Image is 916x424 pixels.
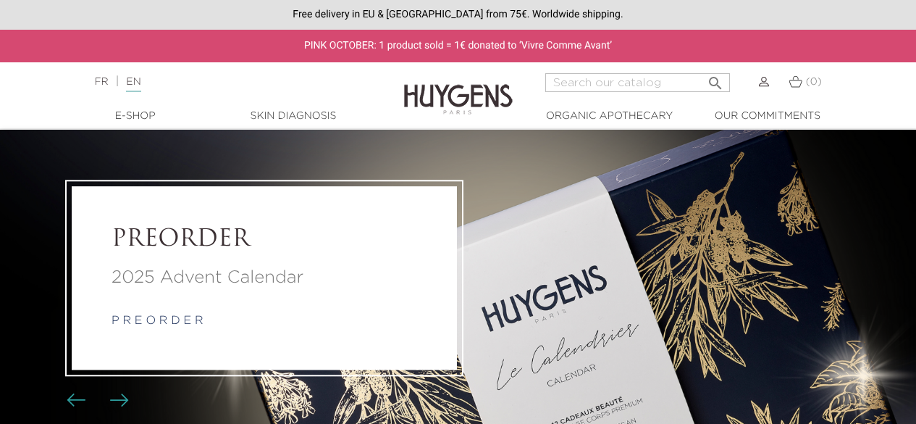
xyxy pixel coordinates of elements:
input: Search [545,73,730,92]
a: Skin Diagnosis [221,109,366,124]
div: | [87,73,371,91]
button:  [702,69,728,88]
a: p r e o r d e r [112,315,203,327]
a: EN [126,77,140,92]
a: FR [94,77,108,87]
a: Our commitments [695,109,840,124]
a: 2025 Advent Calendar [112,265,417,291]
div: Carousel buttons [72,390,119,412]
a: PREORDER [112,226,417,254]
img: Huygens [404,61,513,117]
span: (0) [806,77,822,87]
a: E-Shop [63,109,208,124]
a: Organic Apothecary [537,109,682,124]
i:  [707,70,724,88]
